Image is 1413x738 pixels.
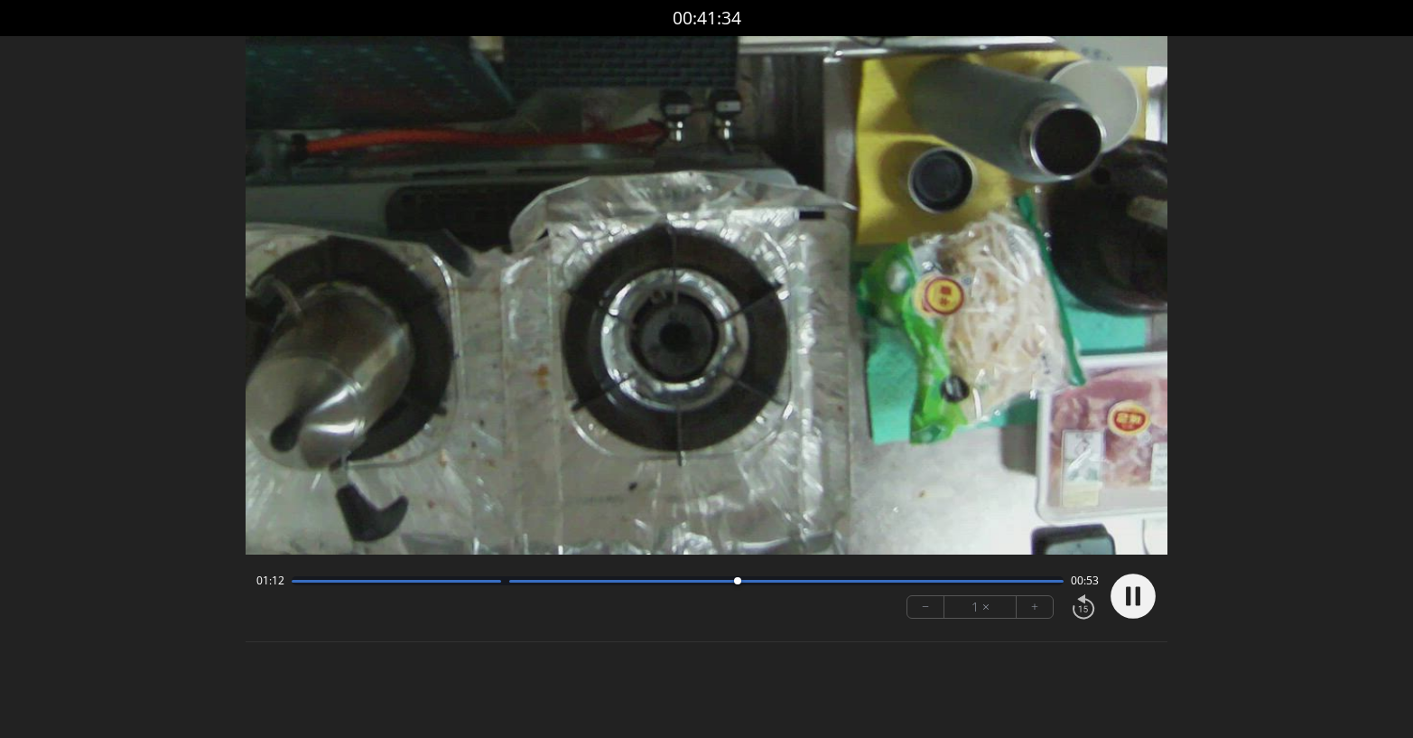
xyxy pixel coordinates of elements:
[1017,596,1053,618] button: +
[907,596,944,618] button: −
[256,574,284,588] span: 01:12
[944,596,1017,618] div: 1 ×
[673,5,741,32] a: 00:41:34
[1071,574,1099,588] span: 00:53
